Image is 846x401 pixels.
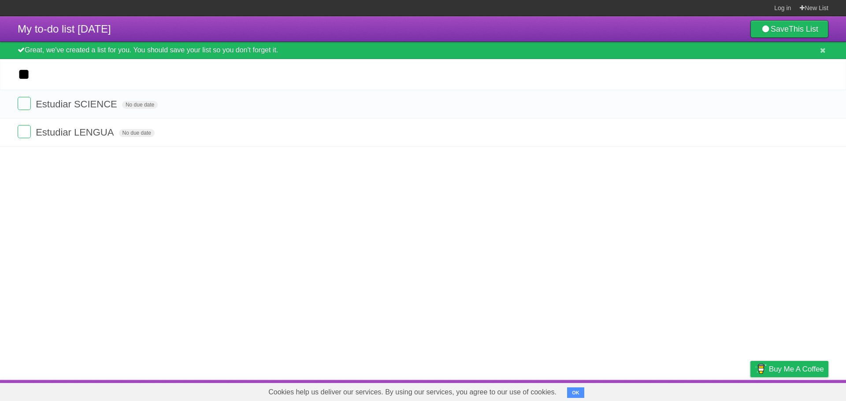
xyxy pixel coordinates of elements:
span: No due date [122,101,158,109]
a: Buy me a coffee [750,361,828,377]
span: Buy me a coffee [769,361,824,377]
a: Privacy [739,382,762,399]
b: This List [789,25,818,33]
label: Done [18,125,31,138]
a: SaveThis List [750,20,828,38]
span: Cookies help us deliver our services. By using our services, you agree to our use of cookies. [260,383,565,401]
span: My to-do list [DATE] [18,23,111,35]
label: Done [18,97,31,110]
a: Terms [709,382,728,399]
button: OK [567,387,584,398]
span: Estudiar LENGUA [36,127,116,138]
a: Suggest a feature [773,382,828,399]
span: Estudiar SCIENCE [36,99,119,110]
a: About [633,382,652,399]
span: No due date [119,129,155,137]
img: Buy me a coffee [755,361,767,376]
a: Developers [662,382,698,399]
